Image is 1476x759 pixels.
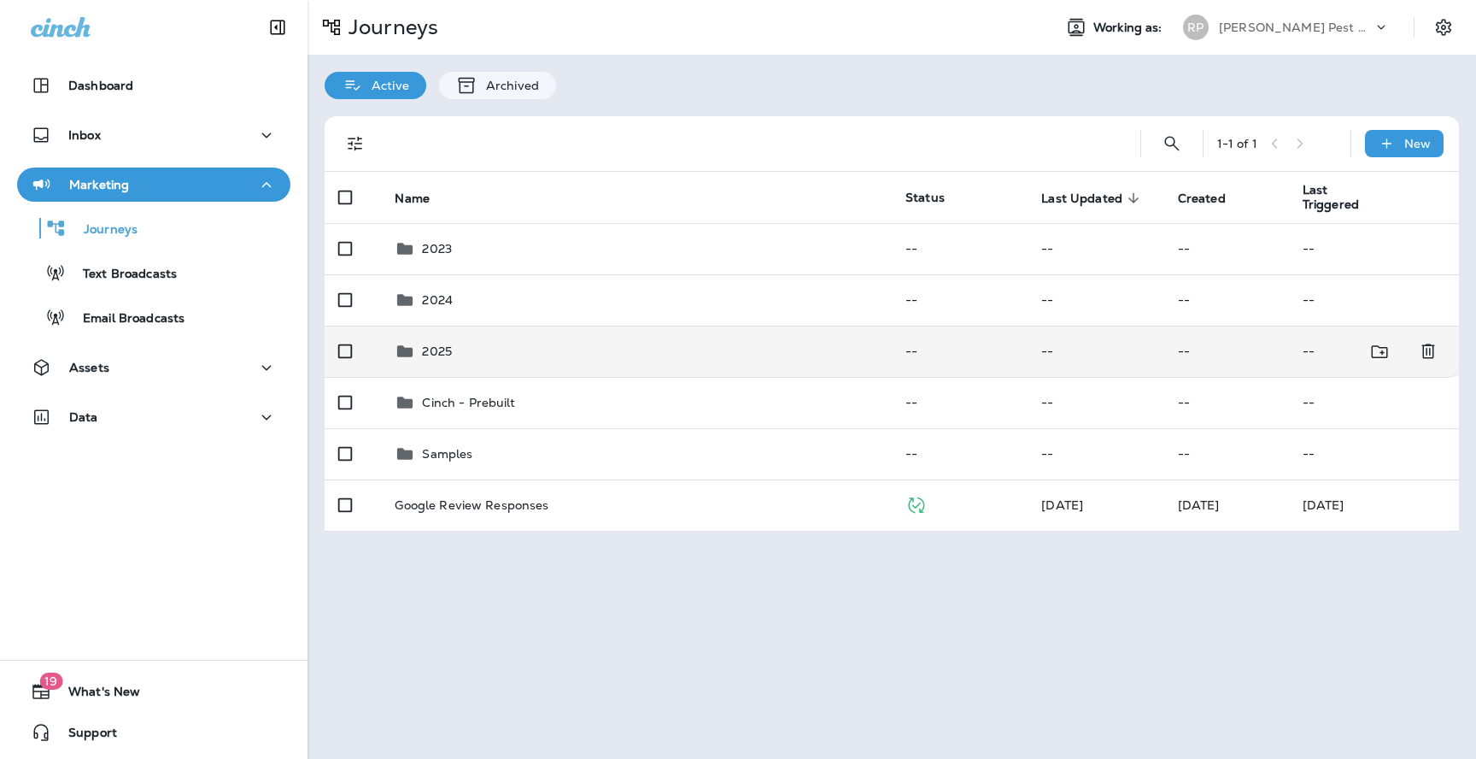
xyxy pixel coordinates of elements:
[1164,377,1289,428] td: --
[1183,15,1209,40] div: RP
[1219,21,1373,34] p: [PERSON_NAME] Pest Solutions
[51,685,140,705] span: What's New
[422,344,452,358] p: 2025
[1155,126,1189,161] button: Search Journeys
[254,10,302,44] button: Collapse Sidebar
[1362,334,1397,369] button: Move to folder
[1289,428,1459,480] td: --
[17,68,290,103] button: Dashboard
[422,396,515,409] p: Cinch - Prebuilt
[1289,223,1459,274] td: --
[66,311,184,327] p: Email Broadcasts
[1164,326,1289,377] td: --
[1028,326,1163,377] td: --
[1028,428,1163,480] td: --
[422,242,452,256] p: 2023
[338,126,372,161] button: Filters
[395,498,548,512] p: Google Review Responses
[1411,334,1445,369] button: Delete
[892,428,1028,480] td: --
[17,168,290,202] button: Marketing
[1028,223,1163,274] td: --
[1303,183,1373,212] span: Last Triggered
[17,350,290,385] button: Assets
[1164,274,1289,326] td: --
[1041,191,1122,206] span: Last Updated
[905,190,945,205] span: Status
[1028,377,1163,428] td: --
[17,299,290,335] button: Email Broadcasts
[342,15,438,40] p: Journeys
[17,210,290,246] button: Journeys
[1164,428,1289,480] td: --
[892,326,1028,377] td: --
[1428,12,1459,43] button: Settings
[905,496,927,511] span: Published
[1289,274,1459,326] td: --
[892,377,1028,428] td: --
[1289,480,1459,531] td: [DATE]
[69,410,98,424] p: Data
[892,274,1028,326] td: --
[363,79,409,92] p: Active
[1178,191,1248,206] span: Created
[69,361,109,374] p: Assets
[68,79,133,92] p: Dashboard
[422,293,453,307] p: 2024
[1164,223,1289,274] td: --
[17,118,290,152] button: Inbox
[66,267,177,283] p: Text Broadcasts
[477,79,539,92] p: Archived
[17,674,290,709] button: 19What's New
[1178,497,1220,513] span: Victoria Turpin
[39,673,62,690] span: 19
[1217,137,1257,150] div: 1 - 1 of 1
[395,191,430,206] span: Name
[1303,183,1396,212] span: Last Triggered
[1289,326,1403,377] td: --
[422,447,472,461] p: Samples
[17,255,290,291] button: Text Broadcasts
[395,191,452,206] span: Name
[1178,191,1226,206] span: Created
[17,400,290,434] button: Data
[67,222,138,238] p: Journeys
[1028,274,1163,326] td: --
[1404,137,1431,150] p: New
[1041,191,1145,206] span: Last Updated
[51,726,117,746] span: Support
[1093,21,1166,35] span: Working as:
[68,128,101,142] p: Inbox
[1041,497,1083,513] span: Victoria Turpin
[17,715,290,750] button: Support
[892,223,1028,274] td: --
[1289,377,1459,428] td: --
[69,178,129,191] p: Marketing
